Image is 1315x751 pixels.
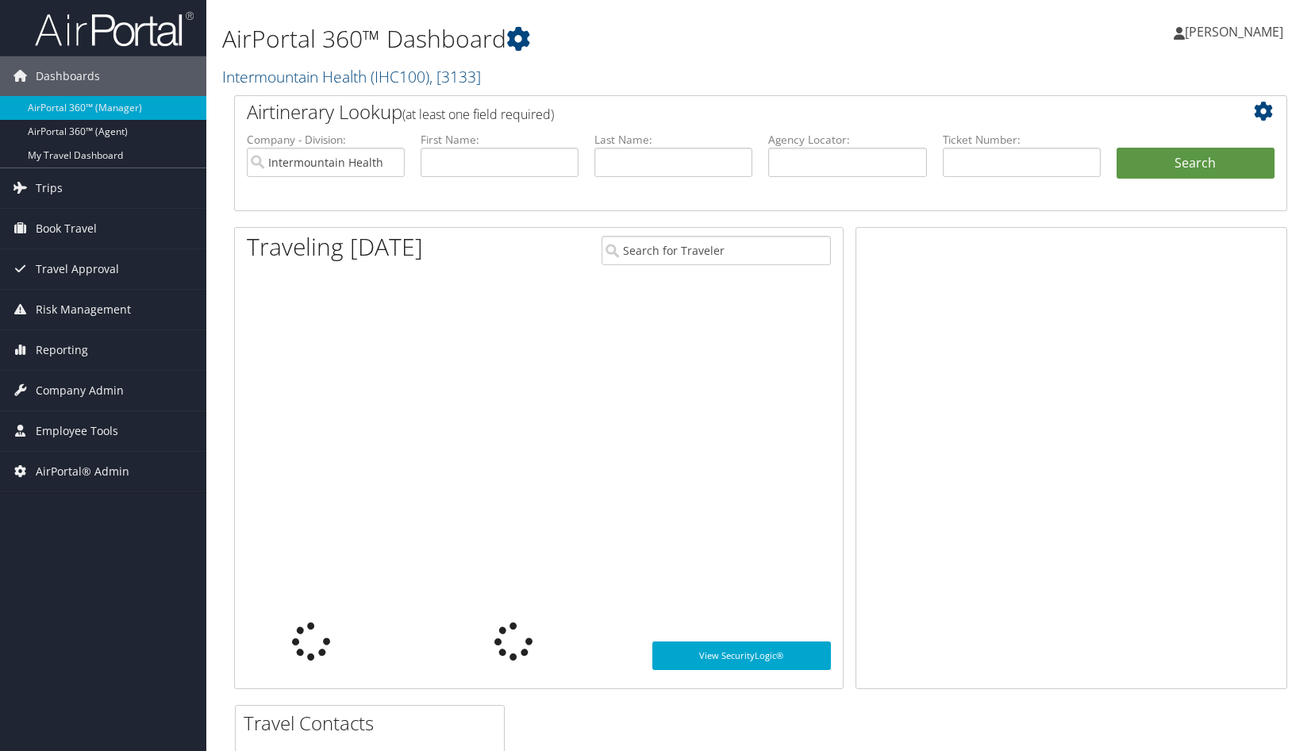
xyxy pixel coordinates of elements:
label: Ticket Number: [943,132,1101,148]
button: Search [1117,148,1275,179]
h2: Airtinerary Lookup [247,98,1187,125]
span: (at least one field required) [402,106,554,123]
label: Company - Division: [247,132,405,148]
img: airportal-logo.png [35,10,194,48]
span: ( IHC100 ) [371,66,429,87]
label: Last Name: [594,132,752,148]
span: Reporting [36,330,88,370]
label: First Name: [421,132,579,148]
input: Search for Traveler [602,236,831,265]
a: Intermountain Health [222,66,481,87]
span: Risk Management [36,290,131,329]
label: Agency Locator: [768,132,926,148]
a: View SecurityLogic® [652,641,831,670]
span: AirPortal® Admin [36,452,129,491]
a: [PERSON_NAME] [1174,8,1299,56]
h1: Traveling [DATE] [247,230,423,264]
span: , [ 3133 ] [429,66,481,87]
span: [PERSON_NAME] [1185,23,1283,40]
span: Dashboards [36,56,100,96]
span: Company Admin [36,371,124,410]
h1: AirPortal 360™ Dashboard [222,22,940,56]
span: Trips [36,168,63,208]
h2: Travel Contacts [244,710,504,737]
span: Book Travel [36,209,97,248]
span: Employee Tools [36,411,118,451]
span: Travel Approval [36,249,119,289]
